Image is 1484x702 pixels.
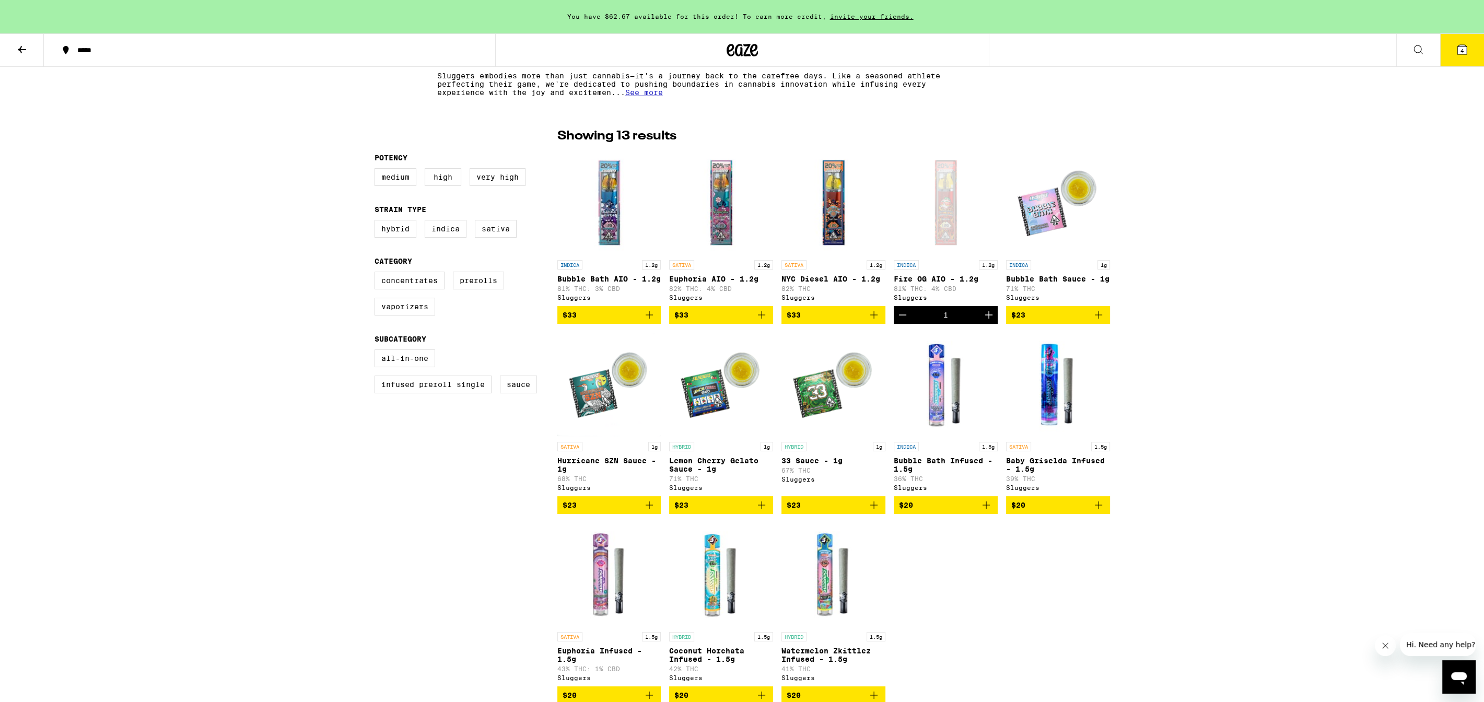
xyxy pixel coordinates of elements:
p: 71% THC [669,475,773,482]
p: 1g [761,442,773,451]
label: Medium [375,168,416,186]
p: 1.5g [979,442,998,451]
a: Open page for Watermelon Zkittlez Infused - 1.5g from Sluggers [781,522,885,686]
img: Sluggers - Bubble Bath Infused - 1.5g [894,332,998,437]
img: Sluggers - Baby Griselda Infused - 1.5g [1006,332,1110,437]
span: $33 [674,311,688,319]
p: Fire OG AIO - 1.2g [894,275,998,283]
p: Hurricane SZN Sauce - 1g [557,457,661,473]
p: HYBRID [781,442,807,451]
button: Add to bag [669,306,773,324]
div: Sluggers [894,294,998,301]
img: Sluggers - Watermelon Zkittlez Infused - 1.5g [781,522,885,627]
p: Lemon Cherry Gelato Sauce - 1g [669,457,773,473]
p: 81% THC: 4% CBD [894,285,998,292]
p: 1.2g [867,260,885,270]
button: Add to bag [557,496,661,514]
p: SATIVA [781,260,807,270]
label: Sativa [475,220,517,238]
p: 1g [873,442,885,451]
p: 1.5g [642,632,661,641]
p: 1.2g [642,260,661,270]
a: Open page for Bubble Bath Sauce - 1g from Sluggers [1006,150,1110,306]
p: 1.5g [754,632,773,641]
p: 41% THC [781,665,885,672]
label: Indica [425,220,466,238]
p: 68% THC [557,475,661,482]
span: $20 [899,501,913,509]
p: INDICA [1006,260,1031,270]
a: Open page for Fire OG AIO - 1.2g from Sluggers [894,150,998,306]
span: $33 [563,311,577,319]
span: $20 [1011,501,1025,509]
img: Sluggers - Bubble Bath AIO - 1.2g [557,150,661,255]
img: Sluggers - Euphoria AIO - 1.2g [669,150,773,255]
p: Bubble Bath Infused - 1.5g [894,457,998,473]
div: Sluggers [557,484,661,491]
legend: Subcategory [375,335,426,343]
img: Sluggers - Bubble Bath Sauce - 1g [1006,150,1110,255]
button: Add to bag [1006,496,1110,514]
p: 71% THC [1006,285,1110,292]
div: Sluggers [557,294,661,301]
p: 82% THC [781,285,885,292]
img: Sluggers - Hurricane SZN Sauce - 1g [557,332,661,437]
button: Increment [980,306,998,324]
p: 82% THC: 4% CBD [669,285,773,292]
img: Sluggers - Euphoria Infused - 1.5g [557,522,661,627]
label: Concentrates [375,272,445,289]
legend: Strain Type [375,205,426,214]
p: SATIVA [557,442,582,451]
span: $23 [563,501,577,509]
p: 39% THC [1006,475,1110,482]
button: Add to bag [557,306,661,324]
img: Sluggers - Coconut Horchata Infused - 1.5g [669,522,773,627]
button: 4 [1440,34,1484,66]
div: Sluggers [894,484,998,491]
div: Sluggers [1006,484,1110,491]
a: Open page for NYC Diesel AIO - 1.2g from Sluggers [781,150,885,306]
button: Add to bag [781,496,885,514]
img: Sluggers - Lemon Cherry Gelato Sauce - 1g [669,332,773,437]
div: Sluggers [669,294,773,301]
div: Sluggers [1006,294,1110,301]
p: 67% THC [781,467,885,474]
span: See more [625,88,663,97]
a: Open page for Euphoria AIO - 1.2g from Sluggers [669,150,773,306]
div: Sluggers [557,674,661,681]
p: 81% THC: 3% CBD [557,285,661,292]
span: $20 [787,691,801,699]
p: SATIVA [669,260,694,270]
span: $23 [787,501,801,509]
span: invite your friends. [826,13,917,20]
p: Showing 13 results [557,127,676,145]
a: Open page for Baby Griselda Infused - 1.5g from Sluggers [1006,332,1110,496]
label: Prerolls [453,272,504,289]
a: Open page for 33 Sauce - 1g from Sluggers [781,332,885,496]
legend: Category [375,257,412,265]
button: Decrement [894,306,912,324]
label: All-In-One [375,349,435,367]
button: Add to bag [1006,306,1110,324]
p: Watermelon Zkittlez Infused - 1.5g [781,647,885,663]
p: 1.2g [754,260,773,270]
iframe: Message from company [1400,633,1476,656]
p: HYBRID [669,632,694,641]
img: Sluggers - 33 Sauce - 1g [781,332,885,437]
p: SATIVA [557,632,582,641]
p: 1g [1097,260,1110,270]
a: Open page for Lemon Cherry Gelato Sauce - 1g from Sluggers [669,332,773,496]
label: Sauce [500,376,537,393]
p: 33 Sauce - 1g [781,457,885,465]
p: 1.5g [1091,442,1110,451]
span: 4 [1460,48,1464,54]
p: Bubble Bath Sauce - 1g [1006,275,1110,283]
iframe: Button to launch messaging window [1442,660,1476,694]
p: 42% THC [669,665,773,672]
p: HYBRID [669,442,694,451]
a: Open page for Coconut Horchata Infused - 1.5g from Sluggers [669,522,773,686]
a: Open page for Hurricane SZN Sauce - 1g from Sluggers [557,332,661,496]
p: Sluggers embodies more than just cannabis—it's a journey back to the carefree days. Like a season... [437,72,955,97]
button: Add to bag [894,496,998,514]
